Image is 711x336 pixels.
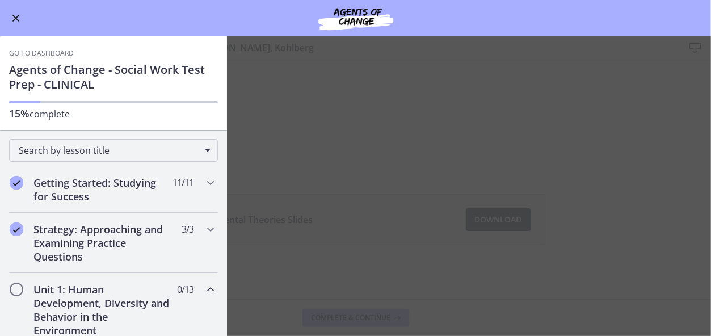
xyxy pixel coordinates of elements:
[9,107,30,120] span: 15%
[288,5,424,32] img: Agents of Change
[33,222,172,263] h2: Strategy: Approaching and Examining Practice Questions
[177,283,193,296] span: 0 / 13
[182,222,193,236] span: 3 / 3
[9,11,23,25] button: Enable menu
[10,176,23,190] i: Completed
[9,62,218,92] h1: Agents of Change - Social Work Test Prep - CLINICAL
[19,144,199,157] span: Search by lesson title
[9,107,218,121] p: complete
[173,176,193,190] span: 11 / 11
[9,139,218,162] div: Search by lesson title
[33,176,172,203] h2: Getting Started: Studying for Success
[9,49,74,58] a: Go to Dashboard
[10,222,23,236] i: Completed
